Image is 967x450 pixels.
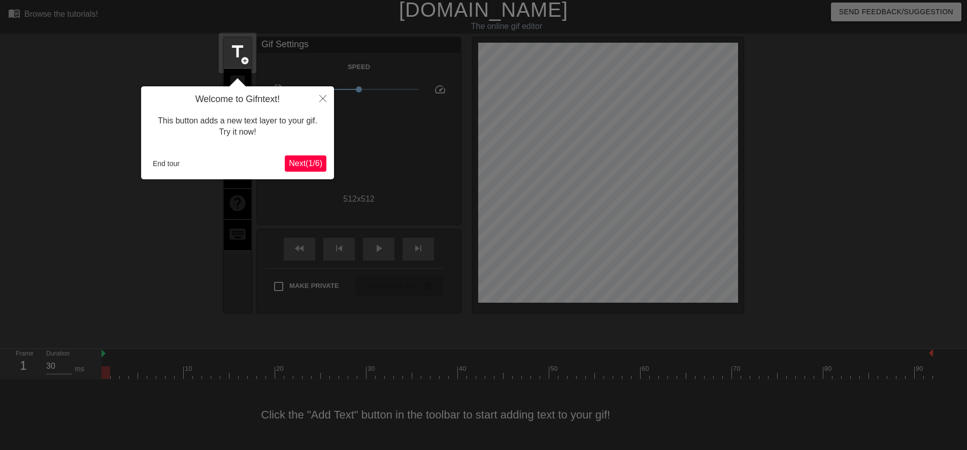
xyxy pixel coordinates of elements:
button: End tour [149,156,184,171]
span: Next ( 1 / 6 ) [289,159,322,168]
button: Close [312,86,334,110]
h4: Welcome to Gifntext! [149,94,326,105]
button: Next [285,155,326,172]
div: This button adds a new text layer to your gif. Try it now! [149,105,326,148]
